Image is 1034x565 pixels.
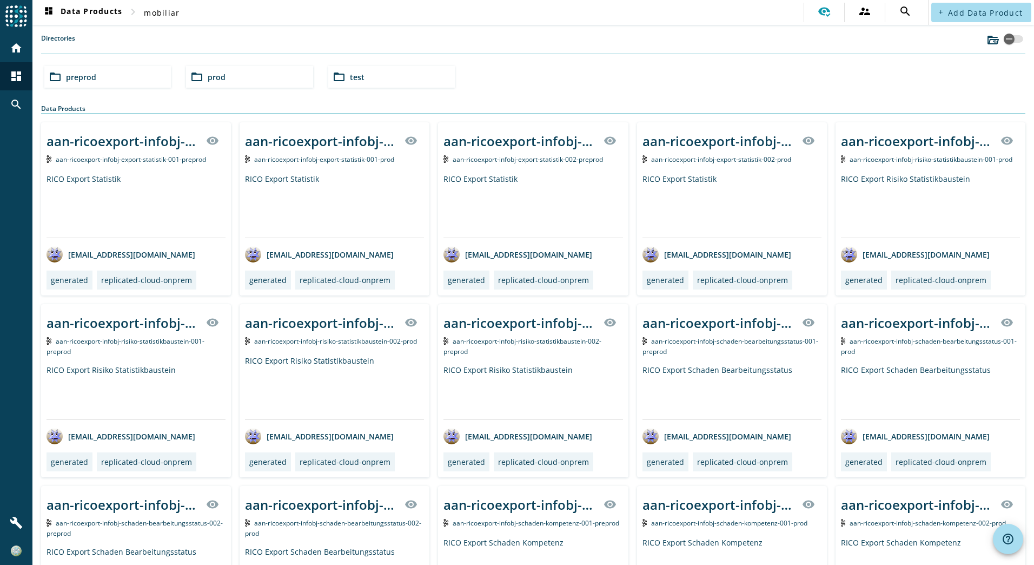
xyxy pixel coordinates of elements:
img: avatar [245,428,261,444]
img: e4649f91bb11345da3315c034925bb90 [11,546,22,556]
mat-icon: visibility [604,134,617,147]
div: replicated-cloud-onprem [101,457,192,467]
img: Kafka Topic: aan-ricoexport-infobj-schaden-bearbeitungsstatus-002-prod [245,519,250,527]
div: replicated-cloud-onprem [896,457,986,467]
img: avatar [443,246,460,262]
div: aan-ricoexport-infobj-export-statistik-002-_stage_ [642,132,796,150]
mat-icon: folder_open [190,70,203,83]
span: Kafka Topic: aan-ricoexport-infobj-export-statistik-001-prod [254,155,394,164]
mat-icon: search [10,98,23,111]
span: mobiliar [144,8,180,18]
img: Kafka Topic: aan-ricoexport-infobj-export-statistik-001-prod [245,155,250,163]
mat-icon: visibility [604,498,617,511]
div: [EMAIL_ADDRESS][DOMAIN_NAME] [443,246,592,262]
img: Kafka Topic: aan-ricoexport-infobj-schaden-bearbeitungsstatus-001-prod [841,337,846,345]
div: [EMAIL_ADDRESS][DOMAIN_NAME] [841,428,990,444]
div: replicated-cloud-onprem [498,457,589,467]
mat-icon: visibility [405,498,417,511]
mat-icon: supervisor_account [858,5,871,18]
img: Kafka Topic: aan-ricoexport-infobj-export-statistik-001-preprod [47,155,51,163]
mat-icon: folder_open [49,70,62,83]
span: Kafka Topic: aan-ricoexport-infobj-risiko-statistikbaustein-002-preprod [443,337,601,356]
mat-icon: home [10,42,23,55]
img: Kafka Topic: aan-ricoexport-infobj-schaden-kompetenz-001-preprod [443,519,448,527]
div: generated [845,457,883,467]
div: replicated-cloud-onprem [896,275,986,285]
span: Kafka Topic: aan-ricoexport-infobj-schaden-bearbeitungsstatus-002-preprod [47,518,223,538]
mat-icon: visibility [802,134,815,147]
div: RICO Export Schaden Bearbeitungsstatus [841,365,1020,419]
img: Kafka Topic: aan-ricoexport-infobj-export-statistik-002-preprod [443,155,448,163]
div: RICO Export Statistik [245,174,424,238]
mat-icon: visibility [206,316,219,329]
img: avatar [642,428,659,444]
img: Kafka Topic: aan-ricoexport-infobj-risiko-statistikbaustein-001-preprod [47,337,51,345]
mat-icon: search [899,5,912,18]
div: generated [448,275,485,285]
div: [EMAIL_ADDRESS][DOMAIN_NAME] [245,246,394,262]
div: aan-ricoexport-infobj-schaden-kompetenz-002-_stage_ [841,496,994,514]
span: Kafka Topic: aan-ricoexport-infobj-export-statistik-002-prod [651,155,791,164]
div: replicated-cloud-onprem [101,275,192,285]
span: Kafka Topic: aan-ricoexport-infobj-schaden-bearbeitungsstatus-002-prod [245,518,421,538]
mat-icon: dashboard [42,6,55,19]
div: generated [448,457,485,467]
mat-icon: visibility [405,316,417,329]
div: aan-ricoexport-infobj-risiko-statistikbaustein-002-_stage_ [443,314,596,332]
div: [EMAIL_ADDRESS][DOMAIN_NAME] [642,428,791,444]
img: Kafka Topic: aan-ricoexport-infobj-export-statistik-002-prod [642,155,647,163]
img: avatar [841,428,857,444]
mat-icon: chevron_right [127,5,140,18]
span: Kafka Topic: aan-ricoexport-infobj-schaden-kompetenz-001-preprod [453,518,619,528]
mat-icon: visibility [1000,498,1013,511]
img: Kafka Topic: aan-ricoexport-infobj-schaden-bearbeitungsstatus-002-preprod [47,519,51,527]
div: [EMAIL_ADDRESS][DOMAIN_NAME] [245,428,394,444]
mat-icon: visibility [206,498,219,511]
div: aan-ricoexport-infobj-risiko-statistikbaustein-001-_stage_ [841,132,994,150]
div: replicated-cloud-onprem [300,457,390,467]
div: generated [51,275,88,285]
img: avatar [47,246,63,262]
div: aan-ricoexport-infobj-schaden-bearbeitungsstatus-001-_stage_ [841,314,994,332]
span: test [350,72,364,82]
span: Kafka Topic: aan-ricoexport-infobj-risiko-statistikbaustein-002-prod [254,337,417,346]
span: preprod [66,72,96,82]
div: RICO Export Statistik [47,174,226,238]
span: Data Products [42,6,122,19]
div: generated [647,457,684,467]
button: Data Products [38,3,127,22]
img: Kafka Topic: aan-ricoexport-infobj-risiko-statistikbaustein-002-preprod [443,337,448,345]
mat-icon: folder_open [333,70,346,83]
div: replicated-cloud-onprem [498,275,589,285]
img: avatar [841,246,857,262]
span: Kafka Topic: aan-ricoexport-infobj-schaden-bearbeitungsstatus-001-preprod [642,337,819,356]
mat-icon: add [938,9,944,15]
img: Kafka Topic: aan-ricoexport-infobj-schaden-bearbeitungsstatus-001-preprod [642,337,647,345]
div: generated [647,275,684,285]
span: Kafka Topic: aan-ricoexport-infobj-risiko-statistikbaustein-001-prod [850,155,1012,164]
img: Kafka Topic: aan-ricoexport-infobj-risiko-statistikbaustein-001-prod [841,155,846,163]
div: aan-ricoexport-infobj-schaden-kompetenz-001-_stage_ [443,496,596,514]
div: replicated-cloud-onprem [697,457,788,467]
span: Kafka Topic: aan-ricoexport-infobj-export-statistik-002-preprod [453,155,603,164]
img: Kafka Topic: aan-ricoexport-infobj-schaden-kompetenz-001-prod [642,519,647,527]
mat-icon: visibility [802,316,815,329]
div: Data Products [41,104,1025,114]
div: [EMAIL_ADDRESS][DOMAIN_NAME] [841,246,990,262]
div: replicated-cloud-onprem [697,275,788,285]
div: [EMAIL_ADDRESS][DOMAIN_NAME] [47,428,195,444]
label: Directories [41,34,75,54]
div: aan-ricoexport-infobj-schaden-bearbeitungsstatus-002-_stage_ [47,496,200,514]
div: generated [845,275,883,285]
img: spoud-logo.svg [5,5,27,27]
div: RICO Export Risiko Statistikbaustein [443,365,622,419]
div: replicated-cloud-onprem [300,275,390,285]
div: aan-ricoexport-infobj-export-statistik-001-_stage_ [47,132,200,150]
div: aan-ricoexport-infobj-risiko-statistikbaustein-002-_stage_ [245,314,398,332]
span: Kafka Topic: aan-ricoexport-infobj-export-statistik-001-preprod [56,155,206,164]
span: Kafka Topic: aan-ricoexport-infobj-schaden-bearbeitungsstatus-001-prod [841,337,1017,356]
div: [EMAIL_ADDRESS][DOMAIN_NAME] [47,246,195,262]
span: Add Data Product [948,8,1023,18]
mat-icon: build [10,516,23,529]
div: RICO Export Risiko Statistikbaustein [245,356,424,419]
